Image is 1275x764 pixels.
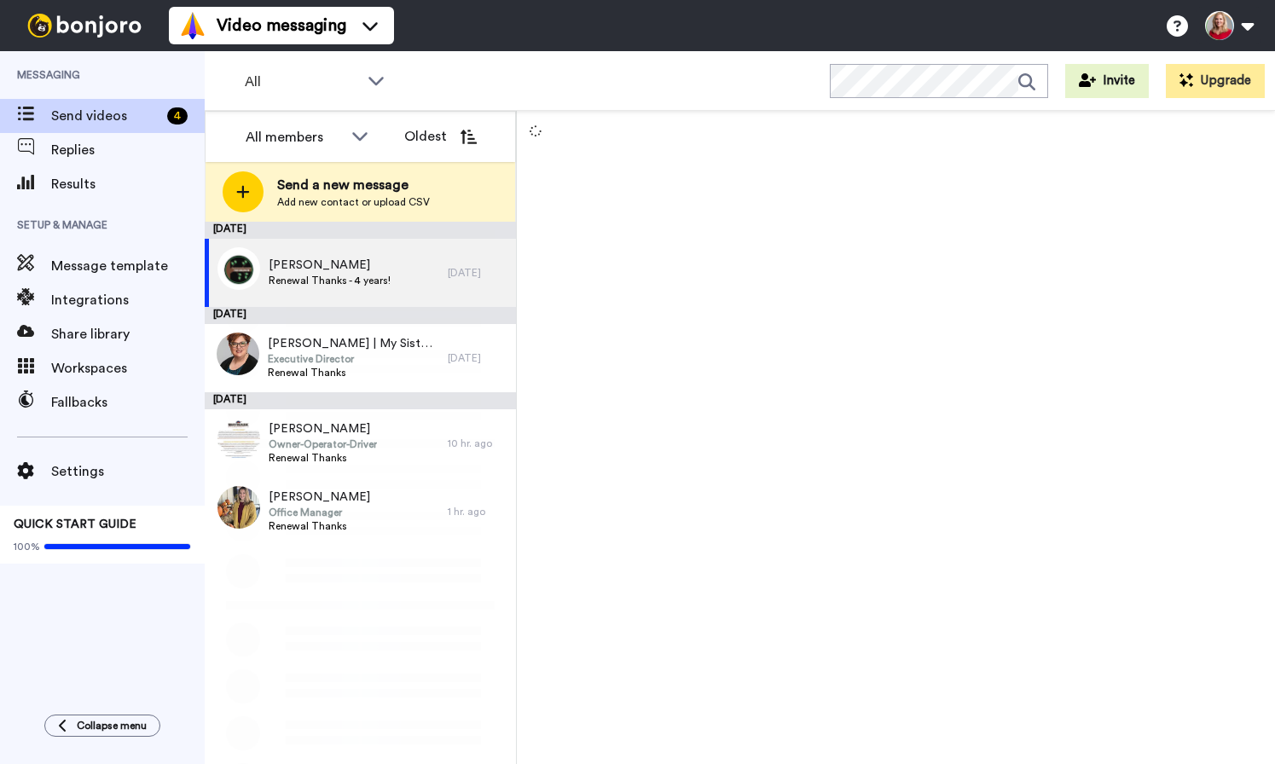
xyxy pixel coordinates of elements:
img: 777a810a-b008-4efa-a5c9-73462563a735.jpg [217,486,260,529]
span: [PERSON_NAME] [269,257,391,274]
img: cee466b2-610f-42d4-b625-906cdab286a7.jpg [217,333,259,375]
span: Renewal Thanks [269,519,370,533]
span: Message template [51,256,205,276]
span: [PERSON_NAME] | My Sister's Place [268,335,439,352]
img: 58b58a9e-38ad-46f8-a0a3-cd9afd9911bb.jpg [217,418,260,460]
span: All [245,72,359,92]
button: Oldest [391,119,490,153]
div: 4 [167,107,188,124]
span: Renewal Thanks [268,366,439,379]
span: Results [51,174,205,194]
span: QUICK START GUIDE [14,518,136,530]
span: Executive Director [268,352,439,366]
div: All members [246,127,343,148]
span: Renewal Thanks [269,451,377,465]
span: Settings [51,461,205,482]
span: Fallbacks [51,392,205,413]
button: Collapse menu [44,715,160,737]
img: 28a34a39-f08e-46dd-8c7e-d0b46465d3c1.jpg [217,247,260,290]
span: [PERSON_NAME] [269,420,377,437]
span: [PERSON_NAME] [269,489,370,506]
div: [DATE] [448,266,507,280]
span: Office Manager [269,506,370,519]
button: Invite [1065,64,1149,98]
span: Replies [51,140,205,160]
div: [DATE] [205,222,516,239]
span: Add new contact or upload CSV [277,195,430,209]
div: 10 hr. ago [448,437,507,450]
span: Send a new message [277,175,430,195]
span: Integrations [51,290,205,310]
div: [DATE] [448,351,507,365]
span: Renewal Thanks - 4 years! [269,274,391,287]
span: Owner-Operator-Driver [269,437,377,451]
span: 100% [14,540,40,553]
img: vm-color.svg [179,12,206,39]
img: bj-logo-header-white.svg [20,14,148,38]
span: Workspaces [51,358,205,379]
div: [DATE] [205,392,516,409]
span: Send videos [51,106,160,126]
div: 1 hr. ago [448,505,507,518]
div: [DATE] [205,307,516,324]
span: Share library [51,324,205,344]
span: Video messaging [217,14,346,38]
button: Upgrade [1166,64,1265,98]
span: Collapse menu [77,719,147,732]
